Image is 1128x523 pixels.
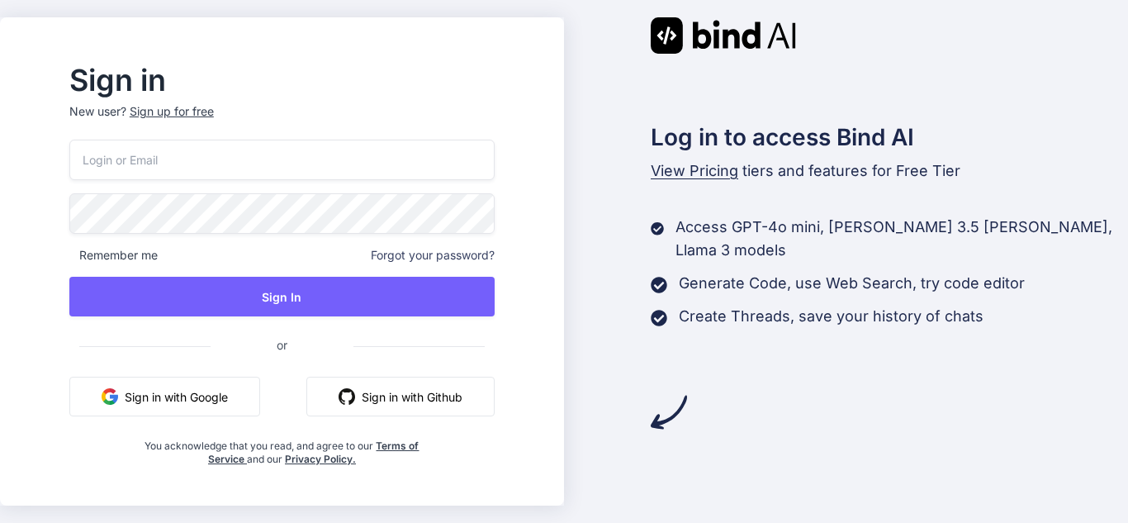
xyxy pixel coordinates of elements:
[651,162,738,179] span: View Pricing
[69,377,260,416] button: Sign in with Google
[69,103,495,140] p: New user?
[371,247,495,264] span: Forgot your password?
[306,377,495,416] button: Sign in with Github
[285,453,356,465] a: Privacy Policy.
[211,325,353,365] span: or
[651,120,1128,155] h2: Log in to access Bind AI
[675,216,1128,262] p: Access GPT-4o mini, [PERSON_NAME] 3.5 [PERSON_NAME], Llama 3 models
[130,103,214,120] div: Sign up for free
[69,247,158,264] span: Remember me
[651,159,1128,183] p: tiers and features for Free Tier
[651,394,687,430] img: arrow
[69,277,495,316] button: Sign In
[679,272,1025,295] p: Generate Code, use Web Search, try code editor
[208,440,419,465] a: Terms of Service
[69,67,495,93] h2: Sign in
[140,430,424,466] div: You acknowledge that you read, and agree to our and our
[651,17,796,54] img: Bind AI logo
[679,305,983,328] p: Create Threads, save your history of chats
[102,388,118,405] img: google
[69,140,495,180] input: Login or Email
[339,388,355,405] img: github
